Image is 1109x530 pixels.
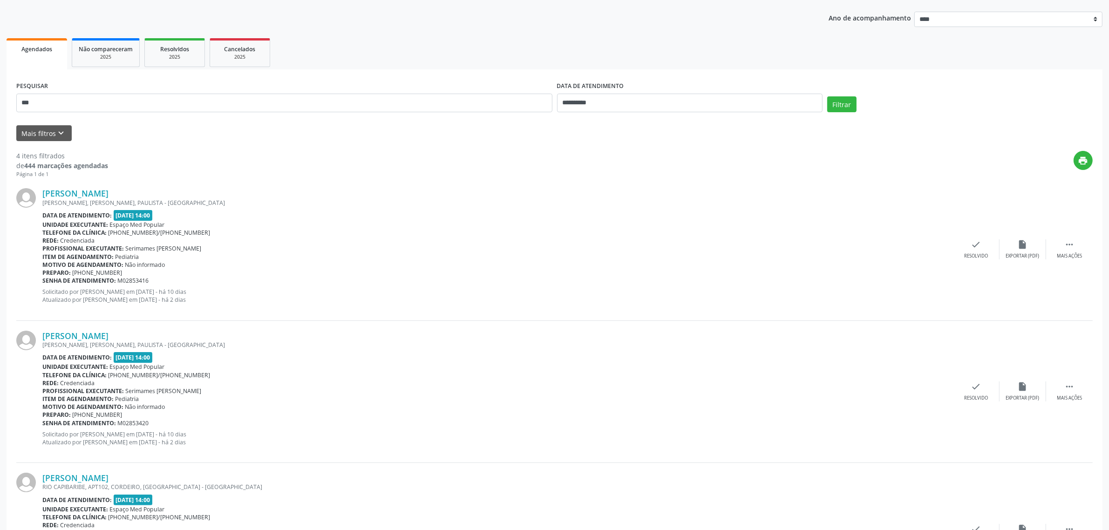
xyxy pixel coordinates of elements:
span: Agendados [21,45,52,53]
div: Mais ações [1057,253,1082,259]
b: Senha de atendimento: [42,419,116,427]
div: Exportar (PDF) [1006,395,1040,401]
button: Filtrar [827,96,857,112]
span: [PHONE_NUMBER]/[PHONE_NUMBER] [109,371,211,379]
div: [PERSON_NAME], [PERSON_NAME], PAULISTA - [GEOGRAPHIC_DATA] [42,341,953,349]
b: Item de agendamento: [42,395,114,403]
a: [PERSON_NAME] [42,188,109,198]
img: img [16,331,36,350]
span: Espaço Med Popular [110,363,165,371]
span: Credenciada [61,237,95,245]
p: Ano de acompanhamento [829,12,911,23]
span: [DATE] 14:00 [114,495,153,505]
b: Motivo de agendamento: [42,403,123,411]
i: check [971,381,981,392]
b: Item de agendamento: [42,253,114,261]
b: Telefone da clínica: [42,229,107,237]
button: Mais filtroskeyboard_arrow_down [16,125,72,142]
span: Credenciada [61,521,95,529]
b: Rede: [42,379,59,387]
span: Espaço Med Popular [110,221,165,229]
img: img [16,188,36,208]
b: Profissional executante: [42,387,124,395]
div: Resolvido [964,253,988,259]
b: Profissional executante: [42,245,124,252]
p: Solicitado por [PERSON_NAME] em [DATE] - há 10 dias Atualizado por [PERSON_NAME] em [DATE] - há 2... [42,288,953,304]
b: Preparo: [42,269,71,277]
i:  [1064,381,1075,392]
span: Não informado [125,261,165,269]
div: Exportar (PDF) [1006,253,1040,259]
span: [PHONE_NUMBER] [73,411,122,419]
div: RIO CAPIBARIBE, APT102, CORDEIRO, [GEOGRAPHIC_DATA] - [GEOGRAPHIC_DATA] [42,483,953,491]
span: Não compareceram [79,45,133,53]
span: Credenciada [61,379,95,387]
p: Solicitado por [PERSON_NAME] em [DATE] - há 10 dias Atualizado por [PERSON_NAME] em [DATE] - há 2... [42,430,953,446]
div: de [16,161,108,170]
div: 2025 [79,54,133,61]
span: [DATE] 14:00 [114,352,153,363]
span: [PHONE_NUMBER]/[PHONE_NUMBER] [109,513,211,521]
i: print [1078,156,1089,166]
b: Unidade executante: [42,221,108,229]
span: [PHONE_NUMBER]/[PHONE_NUMBER] [109,229,211,237]
span: Serimames [PERSON_NAME] [126,245,202,252]
div: 2025 [151,54,198,61]
i:  [1064,239,1075,250]
div: 4 itens filtrados [16,151,108,161]
div: Resolvido [964,395,988,401]
b: Rede: [42,237,59,245]
div: 2025 [217,54,263,61]
b: Data de atendimento: [42,496,112,504]
span: Pediatria [116,395,139,403]
span: Cancelados [225,45,256,53]
b: Unidade executante: [42,363,108,371]
img: img [16,473,36,492]
b: Motivo de agendamento: [42,261,123,269]
b: Senha de atendimento: [42,277,116,285]
i: check [971,239,981,250]
b: Data de atendimento: [42,211,112,219]
span: Não informado [125,403,165,411]
i: insert_drive_file [1018,381,1028,392]
b: Telefone da clínica: [42,371,107,379]
i: insert_drive_file [1018,239,1028,250]
a: [PERSON_NAME] [42,331,109,341]
div: Página 1 de 1 [16,170,108,178]
span: M02853420 [118,419,149,427]
a: [PERSON_NAME] [42,473,109,483]
b: Preparo: [42,411,71,419]
span: Pediatria [116,253,139,261]
span: M02853416 [118,277,149,285]
span: Resolvidos [160,45,189,53]
div: [PERSON_NAME], [PERSON_NAME], PAULISTA - [GEOGRAPHIC_DATA] [42,199,953,207]
i: keyboard_arrow_down [56,128,67,138]
b: Rede: [42,521,59,529]
b: Telefone da clínica: [42,513,107,521]
strong: 444 marcações agendadas [24,161,108,170]
label: PESQUISAR [16,79,48,94]
button: print [1074,151,1093,170]
span: [DATE] 14:00 [114,210,153,221]
label: DATA DE ATENDIMENTO [557,79,624,94]
span: [PHONE_NUMBER] [73,269,122,277]
span: Serimames [PERSON_NAME] [126,387,202,395]
span: Espaço Med Popular [110,505,165,513]
b: Data de atendimento: [42,353,112,361]
b: Unidade executante: [42,505,108,513]
div: Mais ações [1057,395,1082,401]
